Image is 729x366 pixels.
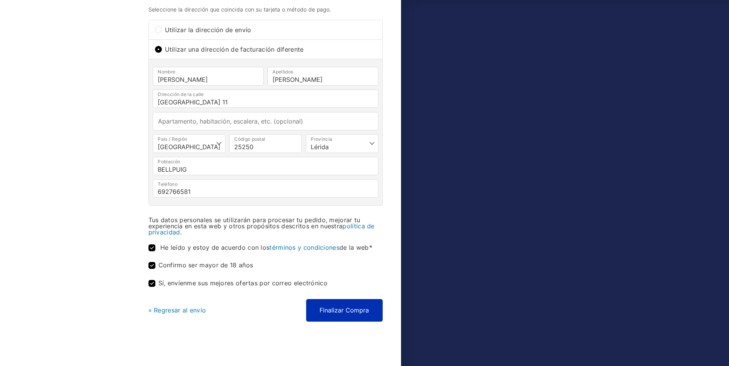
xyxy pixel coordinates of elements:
label: Confirmo ser mayor de 18 años [148,262,253,269]
p: Tus datos personales se utilizarán para procesar tu pedido, mejorar tu experiencia en esta web y ... [148,217,383,235]
input: Teléfono [153,179,378,198]
input: Apellidos [267,67,378,85]
span: Utilizar la dirección de envío [165,27,376,33]
input: Sí, envíenme sus mejores ofertas por correo electrónico [148,280,155,287]
a: términos y condiciones [269,244,339,251]
input: Dirección de la calle [153,89,378,108]
input: Confirmo ser mayor de 18 años [148,262,155,269]
input: Código postal [229,134,302,153]
input: He leído y estoy de acuerdo con lostérminos y condicionesde la web [148,244,155,251]
span: Utilizar una dirección de facturación diferente [165,46,376,52]
a: política de privacidad [148,222,375,236]
input: Población [153,157,378,175]
span: He leído y estoy de acuerdo con los de la web [160,244,372,251]
label: Sí, envíenme sus mejores ofertas por correo electrónico [148,280,328,287]
button: Finalizar Compra [306,299,383,321]
h4: Seleccione la dirección que coincida con su tarjeta o método de pago. [148,7,383,12]
input: Apartamento, habitación, escalera, etc. (opcional) [153,112,378,130]
a: « Regresar al envío [148,306,206,314]
input: Nombre [153,67,264,85]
